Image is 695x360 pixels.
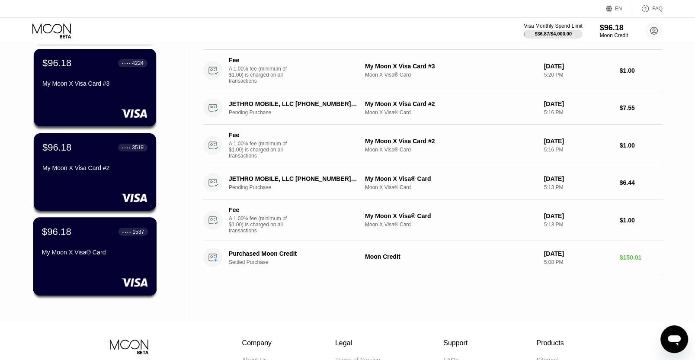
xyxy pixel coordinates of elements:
div: $36.87 / $4,000.00 [535,31,572,36]
div: $96.18● ● ● ●1537My Moon X Visa® Card [34,218,156,295]
div: A 1.00% fee (minimum of $1.00) is charged on all transactions [229,66,294,84]
div: ● ● ● ● [122,62,131,64]
iframe: Viestintäikkunan käynnistyspainike [660,325,688,353]
div: Moon X Visa® Card [365,184,537,190]
div: 5:08 PM [544,259,613,265]
div: My Moon X Visa® Card [365,175,537,182]
div: $1.00 [620,67,663,74]
div: Fee [229,132,289,138]
div: Moon X Visa® Card [365,222,537,228]
div: My Moon X Visa Card #2 [42,164,147,171]
div: My Moon X Visa® Card [42,249,148,256]
div: $7.55 [620,104,663,111]
div: Moon X Visa® Card [365,72,537,78]
div: [DATE] [544,175,613,182]
div: 5:16 PM [544,109,613,116]
div: My Moon X Visa Card #3 [365,63,537,70]
div: My Moon X Visa Card #2 [365,138,537,145]
div: 5:13 PM [544,184,613,190]
div: Support [443,339,473,347]
div: 3519 [132,145,144,151]
div: 5:13 PM [544,222,613,228]
div: $96.18 [600,23,628,32]
div: JETHRO MOBILE, LLC [PHONE_NUMBER] US [229,100,359,107]
div: $150.01 [620,254,663,261]
div: FAQ [652,6,663,12]
div: Moon Credit [600,32,628,39]
div: FAQ [632,4,663,13]
div: Settled Purchase [229,259,368,265]
div: [DATE] [544,100,613,107]
div: 1537 [132,228,144,235]
div: JETHRO MOBILE, LLC [PHONE_NUMBER] USPending PurchaseMy Moon X Visa® CardMoon X Visa® Card[DATE]5:... [203,166,663,199]
div: FeeA 1.00% fee (minimum of $1.00) is charged on all transactionsMy Moon X Visa Card #2Moon X Visa... [203,125,663,166]
div: $96.18● ● ● ●4224My Moon X Visa Card #3 [34,49,156,126]
div: $96.18 [42,142,71,153]
div: Moon Credit [365,253,537,260]
div: $1.00 [620,217,663,224]
div: $1.00 [620,142,663,149]
div: My Moon X Visa® Card [365,212,537,219]
div: $96.18● ● ● ●3519My Moon X Visa Card #2 [34,133,156,211]
div: A 1.00% fee (minimum of $1.00) is charged on all transactions [229,141,294,159]
div: [DATE] [544,250,613,257]
div: [DATE] [544,138,613,145]
div: $96.18 [42,58,71,69]
div: Moon X Visa® Card [365,147,537,153]
div: Company [242,339,272,347]
div: [DATE] [544,212,613,219]
div: Fee [229,206,289,213]
div: Products [536,339,564,347]
div: ● ● ● ● [122,146,131,149]
div: Fee [229,57,289,64]
div: $96.18Moon Credit [600,23,628,39]
div: My Moon X Visa Card #3 [42,80,147,87]
div: $96.18 [42,226,71,237]
div: 4224 [132,60,144,66]
div: Visa Monthly Spend Limit [524,23,582,29]
div: EN [606,4,632,13]
div: Purchased Moon CreditSettled PurchaseMoon Credit[DATE]5:08 PM$150.01 [203,241,663,274]
div: Visa Monthly Spend Limit$36.87/$4,000.00 [524,23,582,39]
div: Pending Purchase [229,184,368,190]
div: Purchased Moon Credit [229,250,359,257]
div: EN [615,6,622,12]
div: Legal [335,339,380,347]
div: 5:20 PM [544,72,613,78]
div: JETHRO MOBILE, LLC [PHONE_NUMBER] USPending PurchaseMy Moon X Visa Card #2Moon X Visa® Card[DATE]... [203,91,663,125]
div: ● ● ● ● [122,230,131,233]
div: FeeA 1.00% fee (minimum of $1.00) is charged on all transactionsMy Moon X Visa® CardMoon X Visa® ... [203,199,663,241]
div: [DATE] [544,63,613,70]
div: A 1.00% fee (minimum of $1.00) is charged on all transactions [229,215,294,234]
div: Pending Purchase [229,109,368,116]
div: 5:16 PM [544,147,613,153]
div: FeeA 1.00% fee (minimum of $1.00) is charged on all transactionsMy Moon X Visa Card #3Moon X Visa... [203,50,663,91]
div: Moon X Visa® Card [365,109,537,116]
div: $6.44 [620,179,663,186]
div: JETHRO MOBILE, LLC [PHONE_NUMBER] US [229,175,359,182]
div: My Moon X Visa Card #2 [365,100,537,107]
